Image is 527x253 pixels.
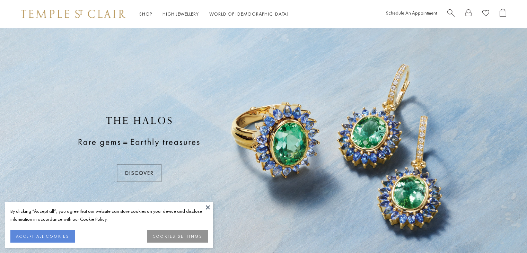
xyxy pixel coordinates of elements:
[163,11,199,17] a: High JewelleryHigh Jewellery
[21,10,125,18] img: Temple St. Clair
[10,230,75,243] button: ACCEPT ALL COOKIES
[139,11,152,17] a: ShopShop
[447,9,455,19] a: Search
[147,230,208,243] button: COOKIES SETTINGS
[482,9,489,19] a: View Wishlist
[500,9,506,19] a: Open Shopping Bag
[139,10,289,18] nav: Main navigation
[209,11,289,17] a: World of [DEMOGRAPHIC_DATA]World of [DEMOGRAPHIC_DATA]
[386,10,437,16] a: Schedule An Appointment
[10,207,208,223] div: By clicking “Accept all”, you agree that our website can store cookies on your device and disclos...
[492,220,520,246] iframe: Gorgias live chat messenger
